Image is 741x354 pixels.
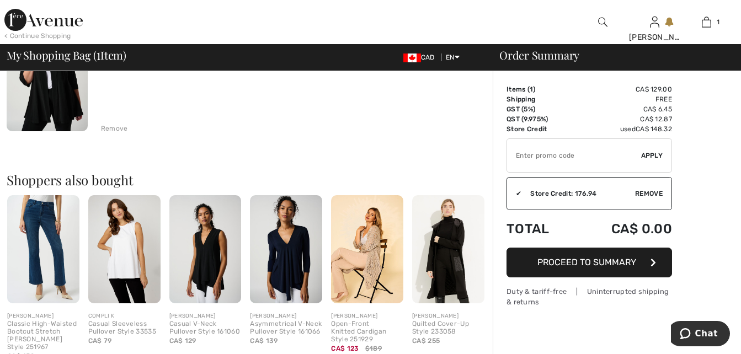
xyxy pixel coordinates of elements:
div: [PERSON_NAME] [7,312,79,320]
div: Remove [101,124,128,133]
td: QST (9.975%) [507,114,575,124]
span: Apply [641,151,663,160]
div: [PERSON_NAME] [169,312,242,320]
iframe: Opens a widget where you can chat to one of our agents [671,321,730,348]
div: [PERSON_NAME] [629,31,680,43]
button: Proceed to Summary [507,248,672,277]
div: ✔ [507,189,521,199]
span: My Shopping Bag ( Item) [7,50,126,61]
span: Remove [635,189,663,199]
div: Asymmetrical V-Neck Pullover Style 161066 [250,320,322,336]
span: CA$ 79 [88,337,112,345]
td: Store Credit [507,124,575,134]
h2: Shoppers also bought [7,173,493,186]
td: Free [575,94,672,104]
a: 1 [681,15,732,29]
div: Classic High-Waisted Bootcut Stretch [PERSON_NAME] Style 251967 [7,320,79,351]
span: CA$ 148.32 [636,125,672,133]
span: 1 [97,47,100,61]
td: CA$ 0.00 [575,210,672,248]
input: Promo code [507,139,641,172]
div: [PERSON_NAME] [250,312,322,320]
img: Casual Sleeveless Pullover Style 33535 [88,195,161,303]
td: Total [507,210,575,248]
img: My Info [650,15,659,29]
img: Casual V-Neck Pullover Style 161060 [169,195,242,303]
td: used [575,124,672,134]
img: Quilted Cover-Up Style 233058 [412,195,484,303]
img: 1ère Avenue [4,9,83,31]
img: search the website [598,15,607,29]
td: CA$ 12.87 [575,114,672,124]
span: CA$ 123 [331,345,359,352]
div: Duty & tariff-free | Uninterrupted shipping & returns [507,286,672,307]
td: CA$ 129.00 [575,84,672,94]
td: GST (5%) [507,104,575,114]
span: CA$ 255 [412,337,440,345]
span: CA$ 139 [250,337,278,345]
img: Canadian Dollar [403,53,421,62]
td: CA$ 6.45 [575,104,672,114]
span: EN [446,53,460,61]
div: Order Summary [486,50,734,61]
span: Proceed to Summary [537,257,636,267]
a: Sign In [650,17,659,27]
td: Shipping [507,94,575,104]
td: Items ( ) [507,84,575,94]
div: Store Credit: 176.94 [521,189,635,199]
div: [PERSON_NAME] [412,312,484,320]
div: Casual V-Neck Pullover Style 161060 [169,320,242,336]
img: My Bag [702,15,711,29]
div: COMPLI K [88,312,161,320]
img: Asymmetrical V-Neck Pullover Style 161066 [250,195,322,303]
img: Open-Front Knitted Cardigan Style 251929 [331,195,403,303]
span: CAD [403,53,439,61]
div: [PERSON_NAME] [331,312,403,320]
div: Quilted Cover-Up Style 233058 [412,320,484,336]
span: 1 [530,85,533,93]
div: Open-Front Knitted Cardigan Style 251929 [331,320,403,343]
span: $189 [365,344,382,353]
img: Classic High-Waisted Bootcut Stretch Jean Style 251967 [7,195,79,303]
span: 1 [717,17,719,27]
span: CA$ 129 [169,337,196,345]
div: < Continue Shopping [4,31,71,41]
div: Casual Sleeveless Pullover Style 33535 [88,320,161,336]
